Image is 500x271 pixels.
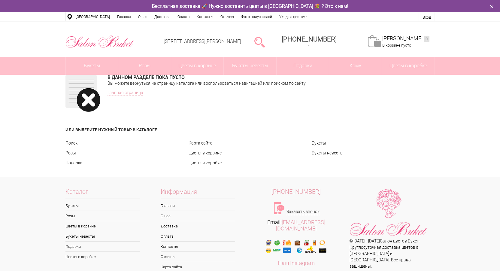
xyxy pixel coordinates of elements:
a: Букеты [66,57,118,75]
span: [PHONE_NUMBER] [271,188,321,195]
a: Отзывы [217,12,238,21]
a: О нас [161,211,235,221]
div: Или выберите нужный товар в каталоге. [65,126,435,133]
a: Цветы в коробке [189,160,222,165]
div: Email: [250,219,343,232]
a: Цветы в корзине [189,151,222,155]
a: [PHONE_NUMBER] [278,33,340,50]
a: Доставка [161,221,235,231]
a: Оплата [161,231,235,241]
a: О нас [135,12,151,21]
a: Фото получателей [238,12,276,21]
ins: 0 [424,36,429,42]
a: Розы [118,57,171,75]
a: Букеты невесты [224,57,276,75]
a: Подарки [277,57,329,75]
a: Отзывы [161,252,235,262]
a: [EMAIL_ADDRESS][DOMAIN_NAME] [276,219,325,232]
a: Наш Instagram [278,260,315,266]
img: Цветы Нижний Новгород [350,189,428,238]
a: Главная [114,12,135,21]
a: Оплата [174,12,193,21]
a: Вход [423,15,431,20]
h3: В данном разделе пока пусто [65,75,435,80]
a: Цветы в корзине [171,57,224,75]
div: Бесплатная доставка 🚀 Нужно доставить цветы в [GEOGRAPHIC_DATA] 💐 ? Это к нам! [61,3,439,9]
a: Розы [65,151,76,155]
a: [PHONE_NUMBER] [250,189,343,195]
a: Главная страница [108,90,143,96]
a: Уход за цветами [276,12,311,21]
span: [PHONE_NUMBER] [282,35,337,43]
img: В данном разделе пока пусто [65,75,100,112]
a: Контакты [161,242,235,251]
p: Вы можете вернуться на страницу каталога или воспользоваться навигацией или поиском по сайту. [65,80,435,87]
a: Букеты [65,201,140,211]
a: Поиск [65,141,77,145]
a: [PERSON_NAME] [382,35,429,42]
img: Цветы Нижний Новгород [65,34,134,50]
a: Цветы в коробке [382,57,435,75]
a: Салон цветов Букет [380,239,419,243]
span: Информация [161,189,235,199]
a: [STREET_ADDRESS][PERSON_NAME] [164,38,241,44]
a: Букеты [312,141,326,145]
a: Букеты невесты [65,231,140,241]
a: Главная [161,201,235,211]
a: Контакты [193,12,217,21]
a: Розы [65,211,140,221]
span: © [DATE] - [DATE] - Круглосуточная доставка цветов в [GEOGRAPHIC_DATA] и [GEOGRAPHIC_DATA]. Все п... [350,239,420,269]
a: Доставка [151,12,174,21]
span: Кому [329,57,382,75]
a: Цветы в коробке [65,252,140,262]
span: Каталог [65,189,140,199]
a: Цветы в корзине [65,221,140,231]
a: Подарки [65,160,83,165]
a: Заказать звонок [286,209,320,215]
a: [GEOGRAPHIC_DATA] [72,12,114,21]
span: В корзине пусто [382,43,411,47]
a: Букеты невесты [312,151,344,155]
a: Подарки [65,242,140,251]
a: Карта сайта [189,141,213,145]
